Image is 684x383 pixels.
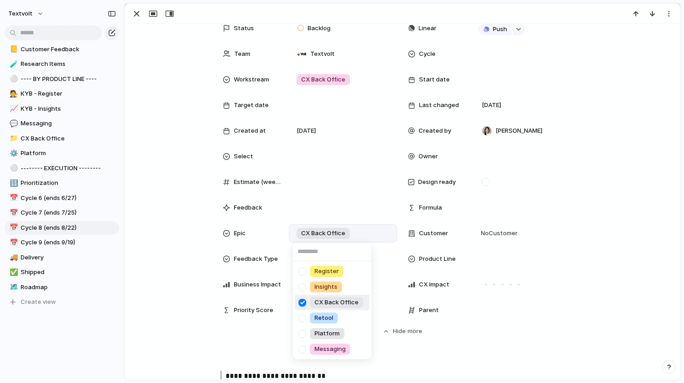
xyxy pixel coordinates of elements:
span: Messaging [314,345,346,354]
span: CX Back Office [314,298,359,307]
span: Retool [314,313,333,323]
span: Register [314,267,339,276]
span: Insights [314,282,337,291]
span: Platform [314,329,340,338]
